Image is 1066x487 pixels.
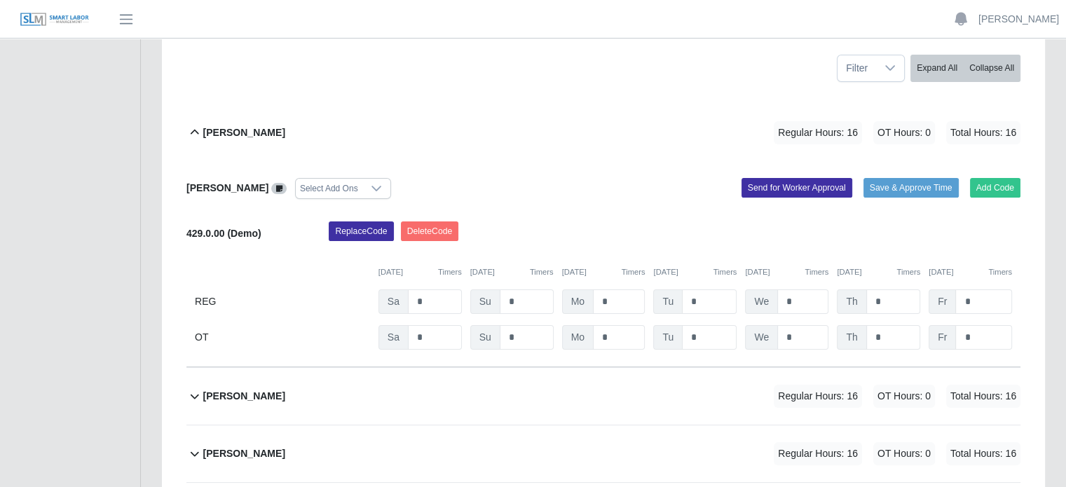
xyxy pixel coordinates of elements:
[378,289,409,314] span: Sa
[653,289,683,314] span: Tu
[186,182,268,193] b: [PERSON_NAME]
[745,325,778,350] span: We
[470,325,500,350] span: Su
[774,385,862,408] span: Regular Hours: 16
[946,385,1020,408] span: Total Hours: 16
[745,266,828,278] div: [DATE]
[774,442,862,465] span: Regular Hours: 16
[742,178,852,198] button: Send for Worker Approval
[378,325,409,350] span: Sa
[910,55,1020,82] div: bulk actions
[562,289,594,314] span: Mo
[653,266,737,278] div: [DATE]
[530,266,554,278] button: Timers
[838,55,876,81] span: Filter
[470,289,500,314] span: Su
[378,266,462,278] div: [DATE]
[186,228,261,239] b: 429.0.00 (Demo)
[296,179,362,198] div: Select Add Ons
[622,266,645,278] button: Timers
[963,55,1020,82] button: Collapse All
[873,442,935,465] span: OT Hours: 0
[837,289,866,314] span: Th
[186,104,1020,161] button: [PERSON_NAME] Regular Hours: 16 OT Hours: 0 Total Hours: 16
[713,266,737,278] button: Timers
[896,266,920,278] button: Timers
[946,121,1020,144] span: Total Hours: 16
[910,55,964,82] button: Expand All
[271,182,287,193] a: View/Edit Notes
[562,266,645,278] div: [DATE]
[929,289,956,314] span: Fr
[329,221,393,241] button: ReplaceCode
[970,178,1021,198] button: Add Code
[873,385,935,408] span: OT Hours: 0
[186,368,1020,425] button: [PERSON_NAME] Regular Hours: 16 OT Hours: 0 Total Hours: 16
[195,289,370,314] div: REG
[438,266,462,278] button: Timers
[837,325,866,350] span: Th
[863,178,959,198] button: Save & Approve Time
[946,442,1020,465] span: Total Hours: 16
[978,12,1059,27] a: [PERSON_NAME]
[929,266,1012,278] div: [DATE]
[837,266,920,278] div: [DATE]
[653,325,683,350] span: Tu
[203,389,285,404] b: [PERSON_NAME]
[988,266,1012,278] button: Timers
[203,125,285,140] b: [PERSON_NAME]
[186,425,1020,482] button: [PERSON_NAME] Regular Hours: 16 OT Hours: 0 Total Hours: 16
[929,325,956,350] span: Fr
[195,325,370,350] div: OT
[203,446,285,461] b: [PERSON_NAME]
[805,266,828,278] button: Timers
[20,12,90,27] img: SLM Logo
[470,266,554,278] div: [DATE]
[401,221,459,241] button: DeleteCode
[873,121,935,144] span: OT Hours: 0
[562,325,594,350] span: Mo
[745,289,778,314] span: We
[774,121,862,144] span: Regular Hours: 16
